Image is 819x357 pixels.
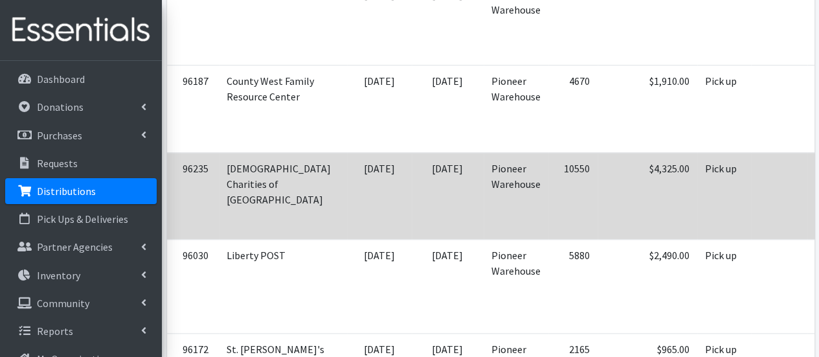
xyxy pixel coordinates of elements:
[598,65,697,152] td: $1,910.00
[347,65,412,152] td: [DATE]
[219,152,347,239] td: [DEMOGRAPHIC_DATA] Charities of [GEOGRAPHIC_DATA]
[5,206,157,232] a: Pick Ups & Deliveries
[412,239,484,333] td: [DATE]
[5,8,157,52] img: HumanEssentials
[167,152,219,239] td: 96235
[5,318,157,344] a: Reports
[5,94,157,120] a: Donations
[37,325,73,338] p: Reports
[5,262,157,288] a: Inventory
[598,152,697,239] td: $4,325.00
[5,66,157,92] a: Dashboard
[219,65,347,152] td: County West Family Resource Center
[5,234,157,260] a: Partner Agencies
[548,152,598,239] td: 10550
[37,269,80,282] p: Inventory
[484,65,548,152] td: Pioneer Warehouse
[37,129,82,142] p: Purchases
[484,152,548,239] td: Pioneer Warehouse
[484,239,548,333] td: Pioneer Warehouse
[697,239,751,333] td: Pick up
[412,152,484,239] td: [DATE]
[548,239,598,333] td: 5880
[697,65,751,152] td: Pick up
[5,290,157,316] a: Community
[347,152,412,239] td: [DATE]
[598,239,697,333] td: $2,490.00
[219,239,347,333] td: Liberty POST
[37,100,84,113] p: Donations
[5,122,157,148] a: Purchases
[37,185,96,198] p: Distributions
[412,65,484,152] td: [DATE]
[5,178,157,204] a: Distributions
[37,213,128,225] p: Pick Ups & Deliveries
[548,65,598,152] td: 4670
[697,152,751,239] td: Pick up
[37,73,85,86] p: Dashboard
[37,157,78,170] p: Requests
[347,239,412,333] td: [DATE]
[5,150,157,176] a: Requests
[167,65,219,152] td: 96187
[167,239,219,333] td: 96030
[37,240,113,253] p: Partner Agencies
[37,297,89,310] p: Community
